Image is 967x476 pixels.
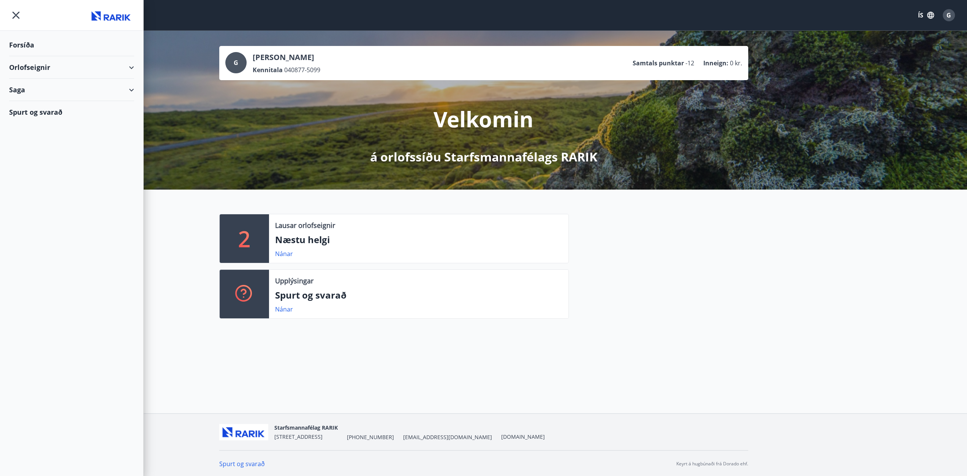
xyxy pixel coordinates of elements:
[730,59,742,67] span: 0 kr.
[946,11,951,19] span: G
[685,59,694,67] span: -12
[274,424,338,431] span: Starfsmannafélag RARIK
[275,220,335,230] p: Lausar orlofseignir
[347,433,394,441] span: [PHONE_NUMBER]
[403,433,492,441] span: [EMAIL_ADDRESS][DOMAIN_NAME]
[275,276,313,286] p: Upplýsingar
[275,289,562,302] p: Spurt og svarað
[253,66,283,74] p: Kennitala
[9,101,134,123] div: Spurt og svarað
[275,305,293,313] a: Nánar
[676,460,748,467] p: Keyrt á hugbúnaði frá Dorado ehf.
[253,52,320,63] p: [PERSON_NAME]
[501,433,545,440] a: [DOMAIN_NAME]
[89,8,134,24] img: union_logo
[940,6,958,24] button: G
[9,56,134,79] div: Orlofseignir
[275,233,562,246] p: Næstu helgi
[274,433,323,440] span: [STREET_ADDRESS]
[9,79,134,101] div: Saga
[633,59,684,67] p: Samtals punktar
[238,224,250,253] p: 2
[234,59,238,67] span: G
[370,149,597,165] p: á orlofssíðu Starfsmannafélags RARIK
[914,8,938,22] button: ÍS
[703,59,728,67] p: Inneign :
[275,250,293,258] a: Nánar
[434,104,533,133] p: Velkomin
[9,34,134,56] div: Forsíða
[284,66,320,74] span: 040877-5099
[9,8,23,22] button: menu
[219,460,265,468] a: Spurt og svarað
[219,424,268,440] img: ZmrgJ79bX6zJLXUGuSjrUVyxXxBt3QcBuEz7Nz1t.png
